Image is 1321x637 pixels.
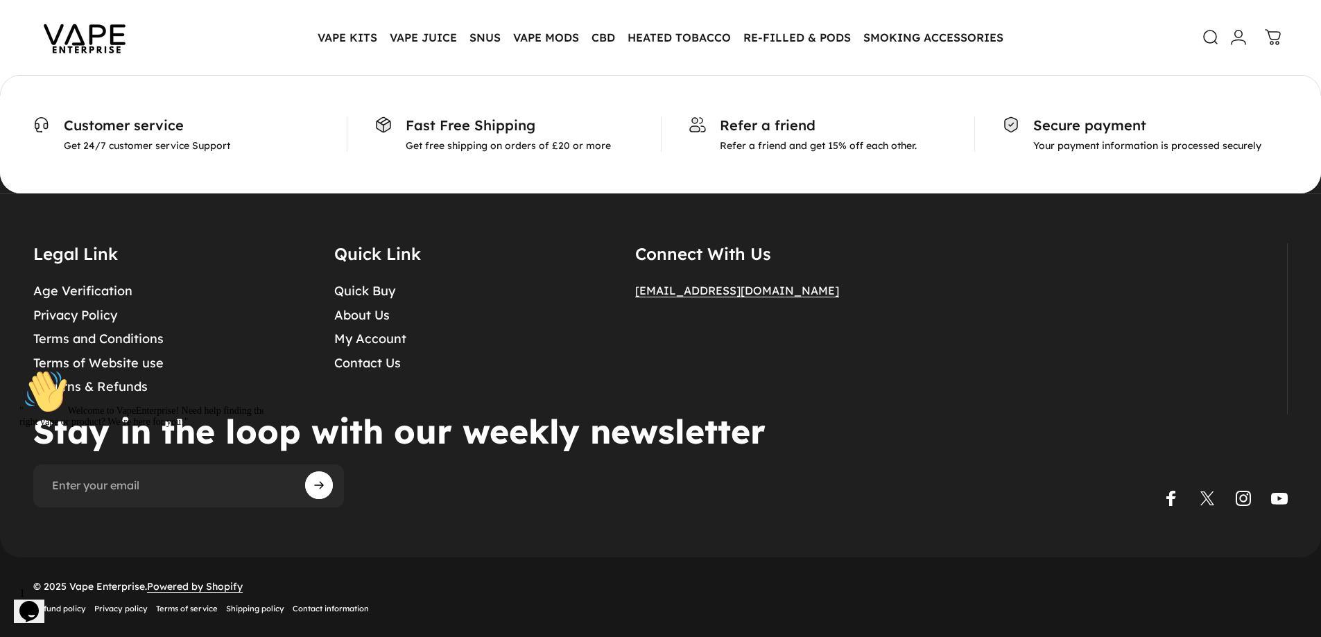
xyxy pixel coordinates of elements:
[226,604,284,613] a: Shipping policy
[635,283,839,297] a: [EMAIL_ADDRESS][DOMAIN_NAME]
[720,116,917,134] p: Refer a friend
[14,582,58,623] iframe: chat widget
[334,307,390,323] a: About Us
[737,22,857,51] summary: RE-FILLED & PODS
[33,604,86,613] a: Refund policy
[33,355,164,371] a: Terms of Website use
[585,22,621,51] summary: CBD
[507,22,585,51] summary: VAPE MODS
[857,22,1010,51] summary: SMOKING ACCESSORIES
[6,42,252,63] span: " Welcome to VapeEnterprise! Need help finding the right vape or product? We’re here for you!"
[1033,139,1261,152] p: Your payment information is processed securely
[64,116,230,134] p: Customer service
[6,6,255,64] div: "👋Welcome to VapeEnterprise! Need help finding the right vape or product? We’re here for you!"
[22,4,147,69] img: Vape Enterprise
[33,283,132,299] a: Age Verification
[334,355,401,371] a: Contact Us
[33,331,164,347] a: Terms and Conditions
[334,283,395,299] a: Quick Buy
[463,22,507,51] summary: SNUS
[305,471,333,499] button: Subscribe
[1258,21,1288,52] a: 0 items
[147,580,243,593] a: Powered by Shopify
[311,22,383,51] summary: VAPE KITS
[406,116,611,134] p: Fast Free Shipping
[14,364,264,575] iframe: chat widget
[94,604,148,613] a: Privacy policy
[720,139,917,152] p: Refer a friend and get 15% off each other.
[621,22,737,51] summary: HEATED TOBACCO
[293,604,369,613] a: Contact information
[10,6,54,50] img: :wave:
[1033,116,1261,134] p: Secure payment
[33,414,786,447] p: Stay in the loop with our weekly newsletter
[334,331,406,347] a: My Account
[311,22,1010,51] nav: Primary
[406,139,611,152] p: Get free shipping on orders of £20 or more
[33,580,369,613] div: © 2025 Vape Enterprise.
[156,604,218,613] a: Terms of service
[33,307,117,323] a: Privacy Policy
[383,22,463,51] summary: VAPE JUICE
[64,139,230,152] p: Get 24/7 customer service Support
